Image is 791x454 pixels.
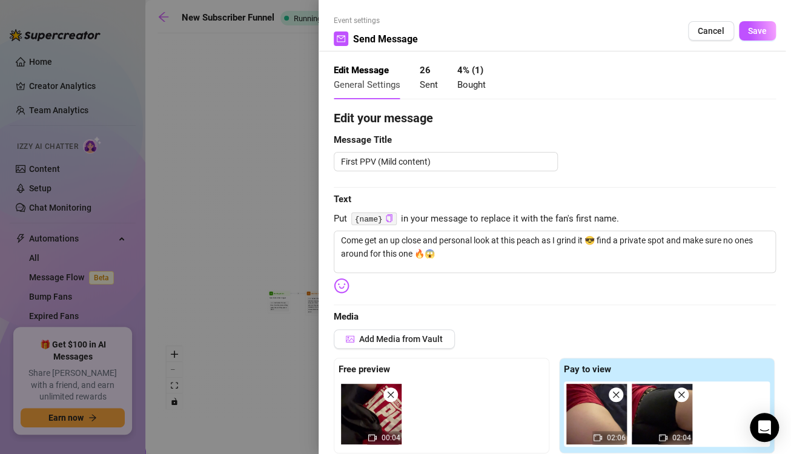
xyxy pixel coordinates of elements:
button: Add Media from Vault [334,329,455,349]
span: Send Message [353,31,418,47]
span: picture [346,335,354,343]
img: media [632,384,692,444]
span: Save [748,26,767,36]
strong: Edit your message [334,111,433,125]
strong: 26 [420,65,431,76]
span: General Settings [334,79,400,90]
textarea: First PPV (Mild content) [334,152,558,171]
strong: 4 % ( 1 ) [457,65,483,76]
span: Sent [420,79,438,90]
span: mail [337,35,345,43]
span: close [386,390,395,399]
div: 00:04 [341,384,402,444]
span: copy [385,214,393,222]
div: Open Intercom Messenger [750,413,779,442]
span: video-camera [368,433,377,442]
span: video-camera [659,433,667,442]
img: svg%3e [334,278,349,294]
strong: Message Title [334,134,392,145]
span: 00:04 [382,433,400,442]
div: 02:06 [566,384,627,444]
span: Put in your message to replace it with the fan's first name. [334,212,776,226]
span: Bought [457,79,486,90]
span: Event settings [334,15,418,27]
span: 02:06 [607,433,626,442]
div: 02:04 [632,384,692,444]
textarea: Come get an up close and personal look at this peach as I grind it 😎 find a private spot and make... [334,231,776,273]
span: Cancel [698,26,724,36]
strong: Media [334,311,359,322]
strong: Pay to view [564,364,611,375]
span: 02:04 [672,433,691,442]
img: media [566,384,627,444]
strong: Free preview [339,364,390,375]
button: Click to Copy [385,214,393,223]
img: media [341,384,402,444]
span: close [612,390,620,399]
code: {name} [351,212,397,225]
span: video-camera [594,433,602,442]
strong: Text [334,194,351,205]
span: Add Media from Vault [359,334,443,344]
span: close [677,390,686,399]
button: Cancel [688,21,734,41]
strong: Edit Message [334,65,389,76]
button: Save [739,21,776,41]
